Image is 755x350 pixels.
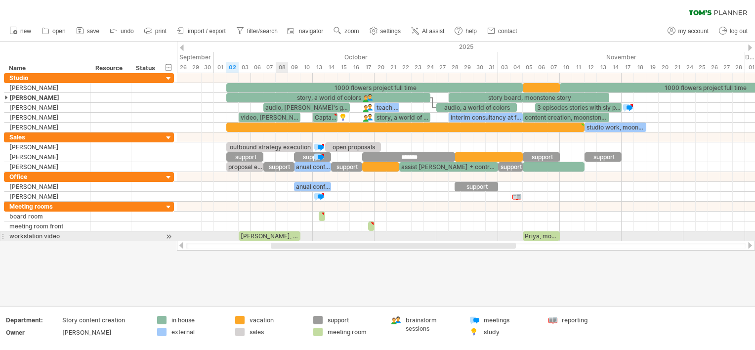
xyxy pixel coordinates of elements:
span: contact [498,28,517,35]
div: [PERSON_NAME] [62,328,145,337]
div: Tuesday, 14 October 2025 [325,62,337,73]
div: Tuesday, 18 November 2025 [634,62,646,73]
div: support [455,182,498,191]
div: board room [9,212,85,221]
div: Wednesday, 29 October 2025 [461,62,473,73]
div: in house [171,316,225,324]
div: Department: [6,316,60,324]
a: undo [107,25,137,38]
div: [PERSON_NAME] [9,83,85,92]
div: story, a world of colors [375,113,430,122]
div: Resource [95,63,126,73]
div: anual conference creative agencies [GEOGRAPHIC_DATA] [294,182,331,191]
span: help [465,28,477,35]
div: Friday, 14 November 2025 [609,62,622,73]
div: support [498,162,523,172]
div: [PERSON_NAME] [9,93,85,102]
div: interim consultancy at freestay publishers [449,113,523,122]
div: Wednesday, 19 November 2025 [646,62,659,73]
div: [PERSON_NAME] [9,142,85,152]
div: Tuesday, 7 October 2025 [263,62,276,73]
div: meeting room front [9,221,85,231]
div: Thursday, 2 October 2025 [226,62,239,73]
div: Friday, 26 September 2025 [177,62,189,73]
div: anual conference creative agencies [GEOGRAPHIC_DATA] [294,162,331,172]
div: Wednesday, 22 October 2025 [399,62,412,73]
div: scroll to activity [164,231,173,242]
a: my account [665,25,712,38]
a: zoom [331,25,362,38]
div: Monday, 29 September 2025 [189,62,202,73]
div: Tuesday, 30 September 2025 [202,62,214,73]
div: proposal explainer video's [226,162,263,172]
span: undo [121,28,134,35]
span: print [155,28,167,35]
div: workstation video [9,231,85,241]
div: Friday, 7 November 2025 [547,62,560,73]
span: new [20,28,31,35]
div: support [294,152,331,162]
div: October 2025 [214,52,498,62]
div: Thursday, 13 November 2025 [597,62,609,73]
div: Story content creation [62,316,145,324]
a: save [74,25,102,38]
div: studio work, moonstone project [585,123,646,132]
span: AI assist [422,28,444,35]
div: Thursday, 23 October 2025 [412,62,424,73]
div: content creation, moonstone campaign [523,113,609,122]
div: Wednesday, 5 November 2025 [523,62,535,73]
a: help [452,25,480,38]
div: audio, [PERSON_NAME]'s garden [263,103,350,112]
div: Thursday, 20 November 2025 [659,62,671,73]
div: [PERSON_NAME] [9,152,85,162]
div: vacation [250,316,303,324]
span: open [52,28,66,35]
a: navigator [286,25,326,38]
div: story board, moonstone story [449,93,609,102]
div: [PERSON_NAME] [9,162,85,172]
div: outbound strategy execution [226,142,313,152]
div: [PERSON_NAME] [9,192,85,201]
div: brainstorm sessions [406,316,460,333]
span: my account [678,28,709,35]
div: Sales [9,132,85,142]
div: meetings [484,316,538,324]
div: Thursday, 6 November 2025 [535,62,547,73]
span: save [87,28,99,35]
div: reporting [562,316,616,324]
div: external [171,328,225,336]
a: settings [367,25,404,38]
div: Tuesday, 11 November 2025 [572,62,585,73]
div: open proposals [325,142,381,152]
div: support [331,162,362,172]
div: [PERSON_NAME] [9,182,85,191]
div: Captain [PERSON_NAME] [313,113,337,122]
div: Name [9,63,85,73]
div: video, [PERSON_NAME]'s Ocean quest [239,113,300,122]
a: log out [716,25,751,38]
span: zoom [344,28,359,35]
div: Tuesday, 25 November 2025 [696,62,708,73]
div: meeting room [328,328,381,336]
a: open [39,25,69,38]
div: support [523,152,560,162]
span: log out [730,28,748,35]
div: Friday, 3 October 2025 [239,62,251,73]
a: filter/search [234,25,281,38]
div: Thursday, 30 October 2025 [473,62,486,73]
a: import / export [174,25,229,38]
div: Wednesday, 12 November 2025 [585,62,597,73]
div: Status [136,63,158,73]
div: support [328,316,381,324]
a: contact [485,25,520,38]
div: Friday, 31 October 2025 [486,62,498,73]
div: Wednesday, 15 October 2025 [337,62,350,73]
div: support [585,152,622,162]
div: Owner [6,328,60,337]
div: support [263,162,294,172]
div: Friday, 24 October 2025 [424,62,436,73]
div: assist [PERSON_NAME] + contract management of 1000 flowers project [399,162,498,172]
div: 1000 flowers project full time [226,83,523,92]
div: November 2025 [498,52,745,62]
div: Friday, 17 October 2025 [362,62,375,73]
